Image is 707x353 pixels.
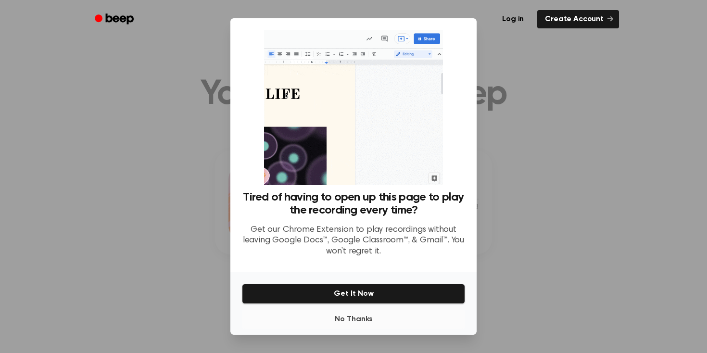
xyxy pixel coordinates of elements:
[494,10,531,28] a: Log in
[242,284,465,304] button: Get It Now
[242,310,465,329] button: No Thanks
[242,225,465,257] p: Get our Chrome Extension to play recordings without leaving Google Docs™, Google Classroom™, & Gm...
[264,30,442,185] img: Beep extension in action
[242,191,465,217] h3: Tired of having to open up this page to play the recording every time?
[88,10,142,29] a: Beep
[537,10,619,28] a: Create Account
